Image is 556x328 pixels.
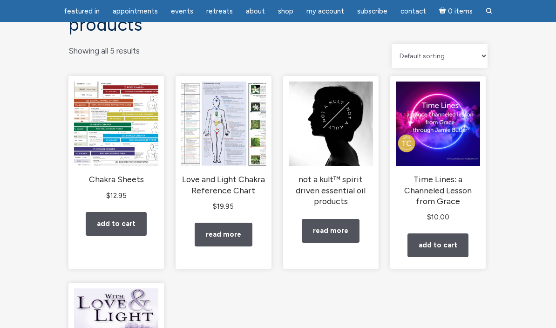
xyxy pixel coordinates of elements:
[272,2,299,20] a: Shop
[181,82,265,166] img: Love and Light Chakra Reference Chart
[68,44,140,58] p: Showing all 5 results
[427,213,449,221] bdi: 10.00
[201,2,238,20] a: Retreats
[195,223,252,246] a: Read more about “Love and Light Chakra Reference Chart”
[407,233,468,257] a: Add to cart: “Time Lines: a Channeled Lesson from Grace”
[306,7,344,15] span: My Account
[352,2,393,20] a: Subscribe
[64,7,100,15] span: featured in
[289,82,373,166] img: not a kult™ spirit driven essential oil products
[289,174,373,206] h2: not a kult™ spirit driven essential oil products
[395,2,432,20] a: Contact
[165,2,199,20] a: Events
[301,2,350,20] a: My Account
[181,174,265,195] h2: Love and Light Chakra Reference Chart
[400,7,426,15] span: Contact
[181,82,265,212] a: Love and Light Chakra Reference Chart $19.95
[246,7,265,15] span: About
[113,7,158,15] span: Appointments
[392,44,488,68] select: Shop order
[206,7,233,15] span: Retreats
[396,82,480,223] a: Time Lines: a Channeled Lesson from Grace $10.00
[439,7,448,15] i: Cart
[213,202,217,211] span: $
[171,7,193,15] span: Events
[396,82,480,166] img: Time Lines: a Channeled Lesson from Grace
[213,202,234,211] bdi: 19.95
[74,82,158,201] a: Chakra Sheets $12.95
[427,213,431,221] span: $
[107,2,163,20] a: Appointments
[434,1,478,20] a: Cart0 items
[357,7,387,15] span: Subscribe
[448,8,473,15] span: 0 items
[302,219,359,243] a: Read more about “not a kult™ spirit driven essential oil products”
[106,191,127,200] bdi: 12.95
[86,212,147,236] a: Add to cart: “Chakra Sheets”
[68,15,488,34] h1: Products
[74,82,158,166] img: Chakra Sheets
[396,174,480,206] h2: Time Lines: a Channeled Lesson from Grace
[106,191,110,200] span: $
[278,7,293,15] span: Shop
[289,82,373,206] a: not a kult™ spirit driven essential oil products
[74,174,158,184] h2: Chakra Sheets
[58,2,105,20] a: featured in
[240,2,271,20] a: About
